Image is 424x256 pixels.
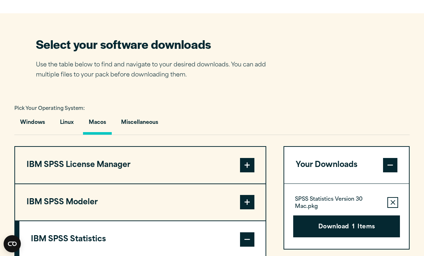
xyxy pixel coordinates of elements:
[14,106,85,111] span: Pick Your Operating System:
[36,36,277,52] h2: Select your software downloads
[352,223,355,232] span: 1
[15,184,266,220] button: IBM SPSS Modeler
[284,147,409,183] button: Your Downloads
[293,215,400,238] button: Download1Items
[14,114,51,135] button: Windows
[4,235,21,252] button: Open CMP widget
[284,183,409,249] div: Your Downloads
[15,147,266,183] button: IBM SPSS License Manager
[115,114,164,135] button: Miscellaneous
[54,114,79,135] button: Linux
[295,196,382,210] p: SPSS Statistics Version 30 Mac.pkg
[36,60,277,81] p: Use the table below to find and navigate to your desired downloads. You can add multiple files to...
[83,114,112,135] button: Macos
